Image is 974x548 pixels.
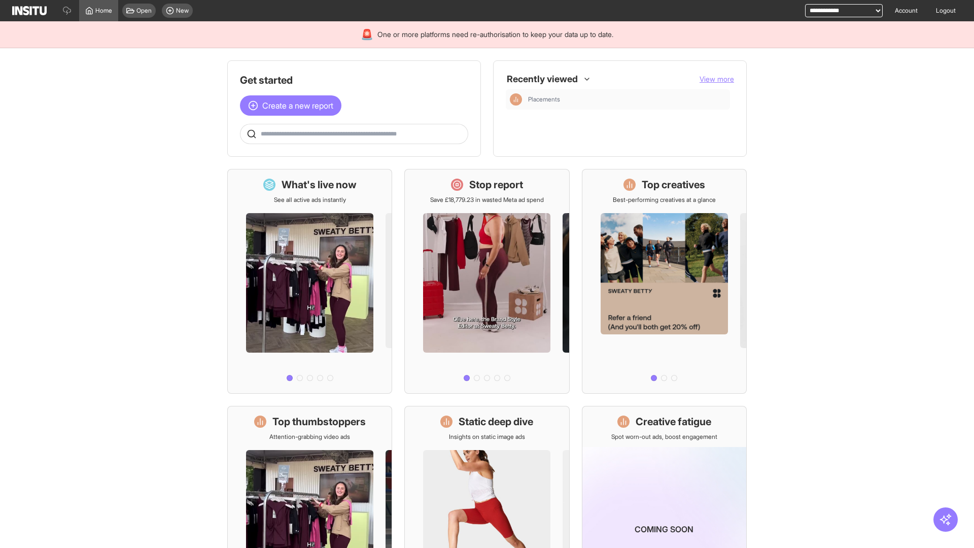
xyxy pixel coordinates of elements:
[404,169,569,394] a: Stop reportSave £18,779.23 in wasted Meta ad spend
[274,196,346,204] p: See all active ads instantly
[582,169,747,394] a: Top creativesBest-performing creatives at a glance
[240,95,341,116] button: Create a new report
[528,95,560,104] span: Placements
[642,178,705,192] h1: Top creatives
[136,7,152,15] span: Open
[12,6,47,15] img: Logo
[449,433,525,441] p: Insights on static image ads
[700,74,734,84] button: View more
[272,415,366,429] h1: Top thumbstoppers
[282,178,357,192] h1: What's live now
[227,169,392,394] a: What's live nowSee all active ads instantly
[700,75,734,83] span: View more
[269,433,350,441] p: Attention-grabbing video ads
[613,196,716,204] p: Best-performing creatives at a glance
[240,73,468,87] h1: Get started
[510,93,522,106] div: Insights
[528,95,726,104] span: Placements
[361,27,373,42] div: 🚨
[430,196,544,204] p: Save £18,779.23 in wasted Meta ad spend
[176,7,189,15] span: New
[262,99,333,112] span: Create a new report
[469,178,523,192] h1: Stop report
[377,29,613,40] span: One or more platforms need re-authorisation to keep your data up to date.
[95,7,112,15] span: Home
[459,415,533,429] h1: Static deep dive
